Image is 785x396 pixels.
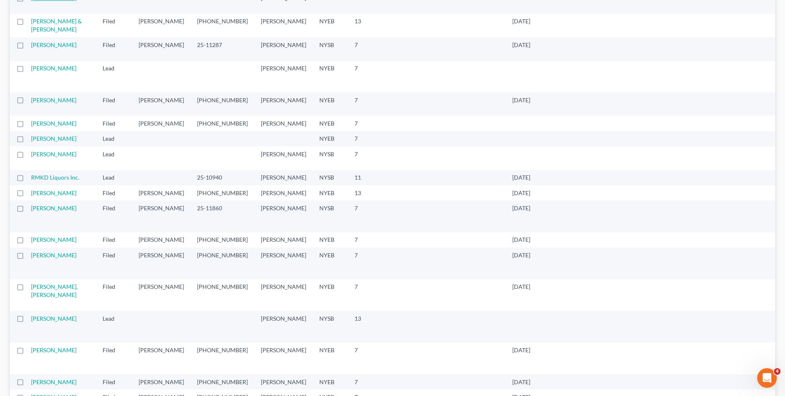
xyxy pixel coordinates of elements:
td: NYEB [313,185,348,200]
td: [PERSON_NAME] [254,116,313,131]
td: Filed [96,14,132,37]
td: NYEB [313,131,348,146]
a: [PERSON_NAME] [31,252,76,259]
td: NYEB [313,279,348,311]
td: [PHONE_NUMBER] [191,92,254,116]
a: [PERSON_NAME] [31,205,76,211]
td: NYEB [313,61,348,92]
td: [DATE] [506,185,553,200]
a: [PERSON_NAME] & [PERSON_NAME] [31,18,82,33]
td: Lead [96,146,132,170]
a: [PERSON_NAME] [31,236,76,243]
td: Filed [96,342,132,374]
td: [PERSON_NAME] [254,92,313,116]
td: [PERSON_NAME] [254,374,313,389]
td: Filed [96,200,132,232]
td: [PERSON_NAME] [254,248,313,279]
a: RMKD Liquors Inc. [31,174,79,181]
a: [PERSON_NAME], [PERSON_NAME] [31,283,78,298]
td: 7 [348,248,389,279]
td: [DATE] [506,92,553,116]
td: Filed [96,116,132,131]
td: NYSB [313,200,348,232]
td: NYEB [313,342,348,374]
td: [PERSON_NAME] [132,200,191,232]
a: [PERSON_NAME] [31,135,76,142]
td: [PERSON_NAME] [132,342,191,374]
td: 13 [348,185,389,200]
td: 7 [348,92,389,116]
td: 7 [348,200,389,232]
td: 25-11287 [191,37,254,61]
td: NYEB [313,92,348,116]
td: [PERSON_NAME] [254,200,313,232]
td: [PERSON_NAME] [254,232,313,248]
td: [PHONE_NUMBER] [191,279,254,311]
td: [PERSON_NAME] [254,342,313,374]
td: Filed [96,232,132,248]
td: Filed [96,92,132,116]
td: 7 [348,61,389,92]
td: [PHONE_NUMBER] [191,374,254,389]
td: [DATE] [506,232,553,248]
td: [PERSON_NAME] [254,279,313,311]
td: 7 [348,116,389,131]
td: [DATE] [506,170,553,185]
td: NYEB [313,14,348,37]
td: [DATE] [506,248,553,279]
a: [PERSON_NAME] [31,378,76,385]
span: 4 [774,368,781,375]
td: NYSB [313,37,348,61]
a: [PERSON_NAME] [31,65,76,72]
td: [PHONE_NUMBER] [191,14,254,37]
td: Filed [96,185,132,200]
a: [PERSON_NAME] [31,315,76,322]
iframe: Intercom live chat [757,368,777,388]
td: [PERSON_NAME] [132,374,191,389]
td: 7 [348,374,389,389]
td: Filed [96,37,132,61]
td: [DATE] [506,14,553,37]
a: [PERSON_NAME] [31,151,76,157]
td: [PERSON_NAME] [254,14,313,37]
td: Filed [96,374,132,389]
td: [PERSON_NAME] [254,37,313,61]
td: NYEB [313,248,348,279]
td: [DATE] [506,200,553,232]
td: NYEB [313,116,348,131]
a: [PERSON_NAME] [31,120,76,127]
td: NYEB [313,232,348,248]
td: NYEB [313,374,348,389]
td: [PERSON_NAME] [254,61,313,92]
td: [DATE] [506,342,553,374]
td: Filed [96,279,132,311]
td: [PERSON_NAME] [132,279,191,311]
td: [PHONE_NUMBER] [191,185,254,200]
a: [PERSON_NAME] [31,189,76,196]
td: 13 [348,14,389,37]
td: [PHONE_NUMBER] [191,248,254,279]
td: [PERSON_NAME] [254,146,313,170]
td: 11 [348,170,389,185]
td: 13 [348,311,389,342]
td: [PERSON_NAME] [132,248,191,279]
a: [PERSON_NAME] [31,97,76,103]
td: NYSB [313,170,348,185]
td: [DATE] [506,374,553,389]
td: [PERSON_NAME] [132,14,191,37]
td: [PERSON_NAME] [132,232,191,248]
td: 7 [348,146,389,170]
td: [PERSON_NAME] [132,185,191,200]
td: [PERSON_NAME] [254,311,313,342]
td: 7 [348,131,389,146]
td: 7 [348,232,389,248]
td: NYSB [313,311,348,342]
td: 7 [348,342,389,374]
td: [PERSON_NAME] [254,170,313,185]
td: Lead [96,170,132,185]
a: [PERSON_NAME] [31,41,76,48]
td: Filed [96,248,132,279]
td: [DATE] [506,279,553,311]
td: [PHONE_NUMBER] [191,232,254,248]
td: [PHONE_NUMBER] [191,342,254,374]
